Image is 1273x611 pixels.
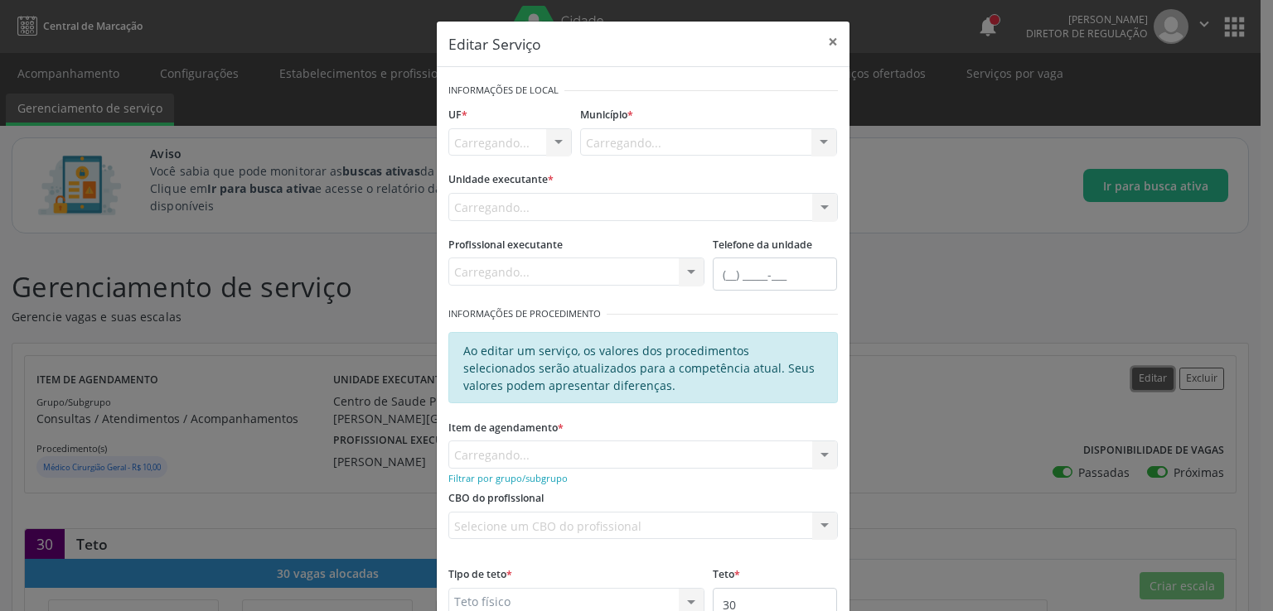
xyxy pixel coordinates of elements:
input: (__) _____-___ [713,257,837,291]
button: Close [816,22,849,62]
label: Telefone da unidade [713,233,812,258]
label: Profissional executante [448,233,563,258]
label: CBO do profissional [448,486,544,512]
small: Filtrar por grupo/subgrupo [448,472,568,484]
small: Informações de Local [448,84,559,98]
label: Tipo de teto [448,562,512,588]
small: Informações de Procedimento [448,307,601,321]
label: Item de agendamento [448,415,564,440]
h5: Editar Serviço [448,33,541,55]
label: Unidade executante [448,167,554,193]
label: UF [448,103,467,128]
label: Teto [713,562,740,588]
label: Município [580,103,633,128]
a: Filtrar por grupo/subgrupo [448,469,568,485]
div: Ao editar um serviço, os valores dos procedimentos selecionados serão atualizados para a competên... [448,332,838,403]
